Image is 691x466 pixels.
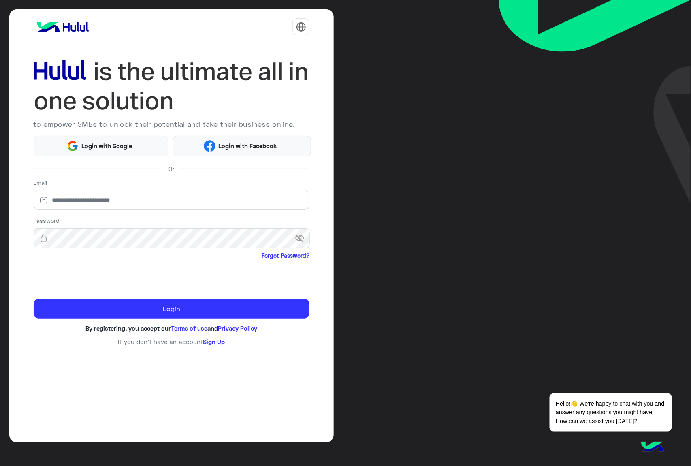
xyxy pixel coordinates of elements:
img: tab [296,22,306,32]
span: visibility_off [295,231,310,246]
span: Hello!👋 We're happy to chat with you and answer any questions you might have. How can we assist y... [550,393,672,432]
button: Login with Facebook [173,136,311,157]
a: Sign Up [203,338,225,345]
img: email [34,196,54,204]
span: and [207,325,218,332]
a: Forgot Password? [262,251,309,260]
span: Or [168,165,174,173]
img: lock [34,234,54,242]
img: Facebook [204,140,215,152]
button: Login with Google [34,136,168,157]
img: logo [34,19,92,35]
a: Terms of use [171,325,207,332]
p: to empower SMBs to unlock their potential and take their business online. [34,119,310,130]
img: hululLoginTitle_EN.svg [34,57,310,116]
label: Email [34,178,47,187]
span: By registering, you accept our [85,325,171,332]
a: Privacy Policy [218,325,257,332]
label: Password [34,216,60,225]
img: Google [67,140,79,152]
img: hulul-logo.png [638,434,667,462]
span: Login with Google [79,141,135,151]
h6: If you don’t have an account [34,338,310,345]
iframe: reCAPTCHA [34,261,157,293]
button: Login [34,299,310,319]
span: Login with Facebook [215,141,280,151]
